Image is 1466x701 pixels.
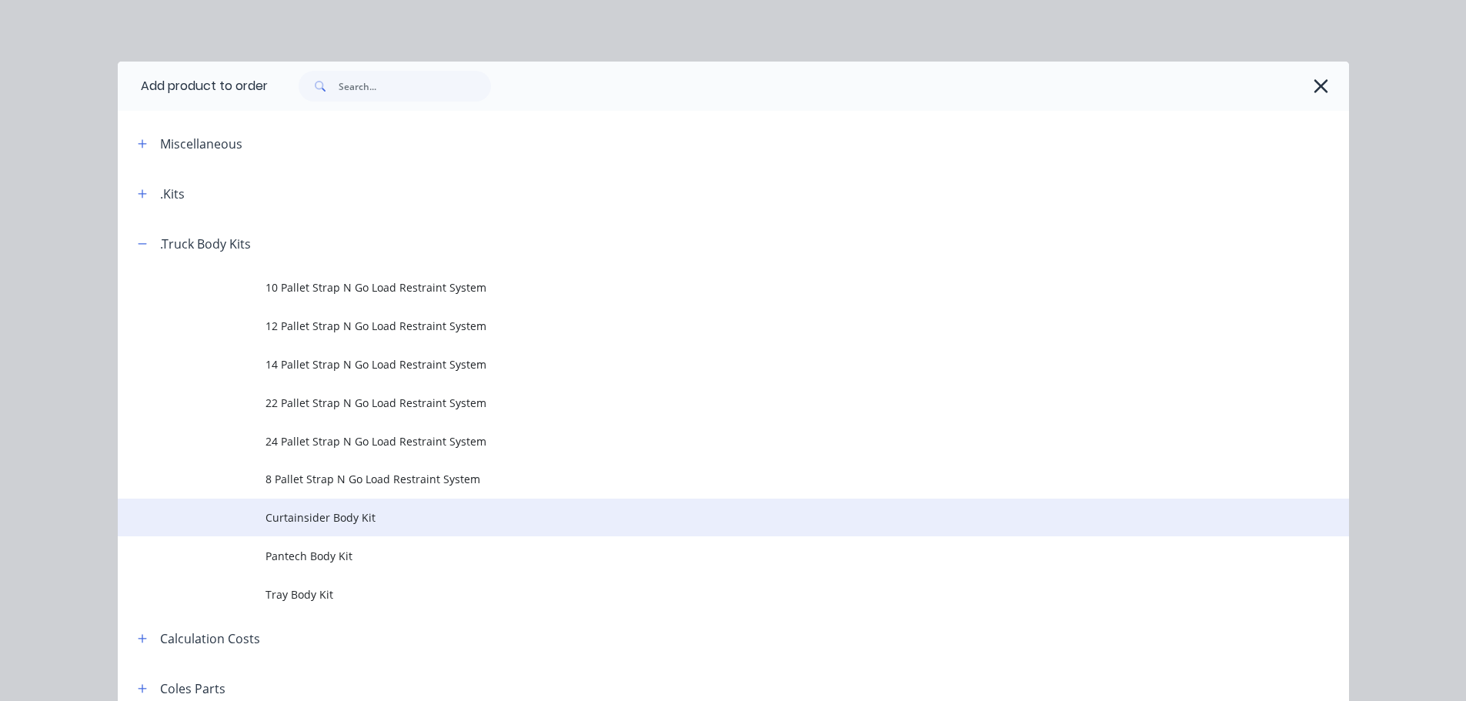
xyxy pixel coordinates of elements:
[160,235,251,253] div: .Truck Body Kits
[265,279,1132,295] span: 10 Pallet Strap N Go Load Restraint System
[265,318,1132,334] span: 12 Pallet Strap N Go Load Restraint System
[265,586,1132,603] span: Tray Body Kit
[265,471,1132,487] span: 8 Pallet Strap N Go Load Restraint System
[265,356,1132,372] span: 14 Pallet Strap N Go Load Restraint System
[265,548,1132,564] span: Pantech Body Kit
[160,679,225,698] div: Coles Parts
[265,433,1132,449] span: 24 Pallet Strap N Go Load Restraint System
[265,395,1132,411] span: 22 Pallet Strap N Go Load Restraint System
[339,71,491,102] input: Search...
[160,135,242,153] div: Miscellaneous
[160,185,185,203] div: .Kits
[265,509,1132,526] span: Curtainsider Body Kit
[160,629,260,648] div: Calculation Costs
[118,62,268,111] div: Add product to order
